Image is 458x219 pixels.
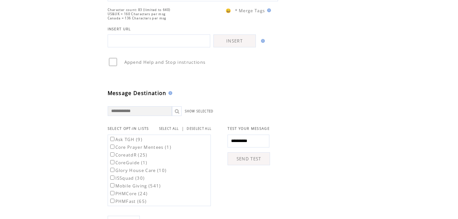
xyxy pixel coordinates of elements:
label: PHMFast (65) [109,198,147,204]
input: PHMFast (65) [110,199,114,203]
input: CoreGuide (1) [110,160,114,164]
span: Character count: 83 (limited to 640) [108,8,171,12]
span: 😀 [226,8,231,14]
span: Message Destination [108,90,166,97]
input: Mobile Giving (541) [110,183,114,187]
a: INSERT [213,34,256,47]
a: SELECT ALL [159,127,179,131]
label: Glory House Care (10) [109,167,167,173]
span: INSERT URL [108,27,131,31]
input: Ask TGH (9) [110,137,114,141]
label: CoreGuide (1) [109,160,148,166]
input: Core Prayer Mentees (1) [110,145,114,149]
label: CoreatdR (25) [109,152,148,158]
span: SELECT OPT-IN LISTS [108,126,149,131]
span: | [182,126,184,131]
a: DESELECT ALL [187,127,211,131]
label: Ask TGH (9) [109,137,143,142]
img: help.gif [166,91,172,95]
label: ISSquad (30) [109,175,145,181]
span: * Merge Tags [235,8,265,14]
input: ISSquad (30) [110,176,114,180]
span: Canada = 136 Characters per msg [108,16,166,20]
input: PHMCore (24) [110,191,114,195]
label: PHMCore (24) [109,191,148,196]
input: Glory House Care (10) [110,168,114,172]
span: US&UK = 160 Characters per msg [108,12,166,16]
input: CoreatdR (25) [110,152,114,157]
label: Mobile Giving (541) [109,183,161,189]
span: TEST YOUR MESSAGE [228,126,270,131]
a: SHOW SELECTED [185,109,214,113]
img: help.gif [259,39,265,43]
label: Core Prayer Mentees (1) [109,144,172,150]
img: help.gif [265,8,271,12]
span: Append Help and Stop instructions [124,59,206,65]
a: SEND TEST [228,152,270,165]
